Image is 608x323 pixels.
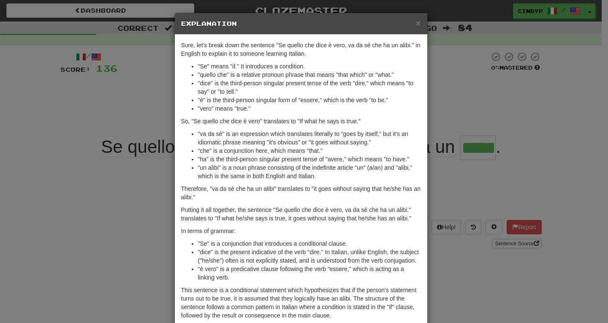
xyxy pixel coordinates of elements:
li: "è" is the third-person singular form of "essere," which is the verb "to be." [198,96,421,104]
li: "che" is a conjunction here, which means "that." [198,147,421,155]
p: Therefore, "va da sé che ha un alibi" translates to "it goes without saying that he/she has an al... [181,185,421,201]
li: "Se" is a conjunction that introduces a conditional clause. [198,239,421,248]
li: "dice" is the third-person singular present tense of the verb "dire," which means "to say" or "to... [198,79,421,96]
li: "Se" means "if." It introduces a condition. [198,62,421,71]
button: Close [415,19,421,27]
li: "vero" means "true." [198,104,421,113]
p: In terms of grammar: [181,227,421,235]
h5: Explanation [181,19,421,28]
li: "ha" is the third-person singular present tense of "avere," which means "to have." [198,155,421,163]
p: This sentence is a conditional statement which hypothesizes that if the person's statement turns ... [181,286,421,320]
li: "è vero" is a predicative clause following the verb "essere," which is acting as a linking verb. [198,265,421,282]
li: "va da sé" is an expression which translates literally to "goes by itself," but it's an idiomatic... [198,130,421,147]
p: Sure, let's break down the sentence "Se quello che dice è vero, va da sé che ha un alibi." in Eng... [181,41,421,58]
p: Putting it all together, the sentence "Se quello che dice è vero, va da sé che ha un alibi." tran... [181,206,421,223]
span: × [415,18,421,28]
p: So, "Se quello che dice è vero" translates to "If what he says is true." [181,117,421,125]
li: "dice" is the present indicative of the verb "dire." In Italian, unlike English, the subject ("he... [198,248,421,265]
li: "quello che" is a relative pronoun phrase that means "that which" or "what." [198,71,421,79]
li: "un alibi" is a noun phrase consisting of the indefinite article "un" (a/an) and "alibi," which i... [198,163,421,180]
